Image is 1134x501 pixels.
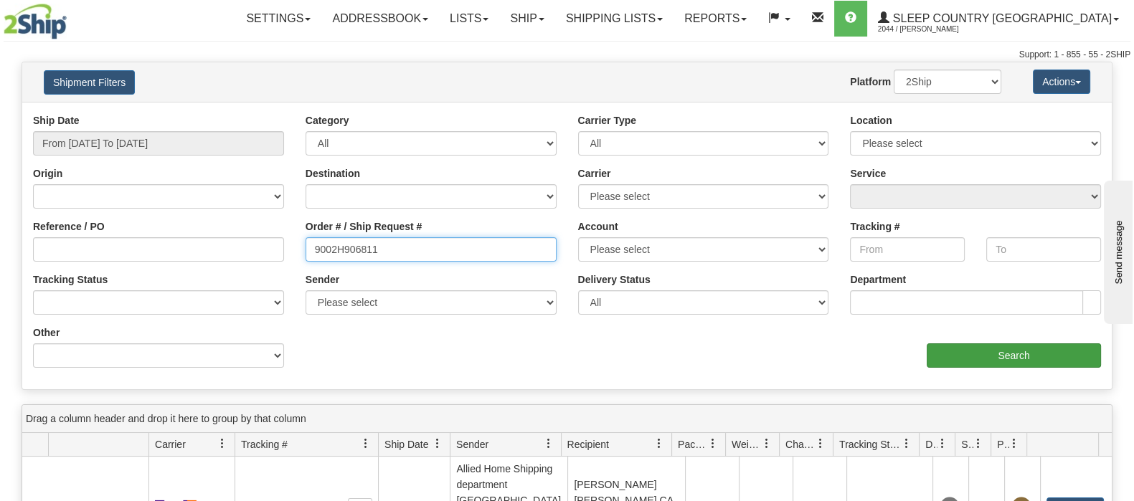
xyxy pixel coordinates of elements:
[306,272,339,287] label: Sender
[930,431,955,456] a: Delivery Status filter column settings
[22,405,1112,433] div: grid grouping header
[889,12,1112,24] span: Sleep Country [GEOGRAPHIC_DATA]
[306,113,349,128] label: Category
[808,431,833,456] a: Charge filter column settings
[678,437,708,452] span: Packages
[155,437,186,452] span: Carrier
[44,70,135,95] button: Shipment Filters
[966,431,991,456] a: Shipment Issues filter column settings
[537,431,561,456] a: Sender filter column settings
[578,272,651,287] label: Delivery Status
[1033,70,1090,94] button: Actions
[986,237,1101,262] input: To
[701,431,725,456] a: Packages filter column settings
[878,22,986,37] span: 2044 / [PERSON_NAME]
[306,219,422,234] label: Order # / Ship Request #
[33,272,108,287] label: Tracking Status
[210,431,235,456] a: Carrier filter column settings
[354,431,378,456] a: Tracking # filter column settings
[4,4,67,39] img: logo2044.jpg
[850,166,886,181] label: Service
[425,431,450,456] a: Ship Date filter column settings
[850,237,965,262] input: From
[578,219,618,234] label: Account
[839,437,902,452] span: Tracking Status
[1002,431,1026,456] a: Pickup Status filter column settings
[867,1,1130,37] a: Sleep Country [GEOGRAPHIC_DATA] 2044 / [PERSON_NAME]
[927,343,1101,368] input: Search
[755,431,779,456] a: Weight filter column settings
[785,437,816,452] span: Charge
[850,272,906,287] label: Department
[647,431,671,456] a: Recipient filter column settings
[925,437,937,452] span: Delivery Status
[439,1,499,37] a: Lists
[567,437,609,452] span: Recipient
[578,113,636,128] label: Carrier Type
[235,1,321,37] a: Settings
[1101,177,1133,323] iframe: chat widget
[33,113,80,128] label: Ship Date
[732,437,762,452] span: Weight
[850,75,891,89] label: Platform
[33,219,105,234] label: Reference / PO
[456,437,488,452] span: Sender
[850,113,892,128] label: Location
[997,437,1009,452] span: Pickup Status
[306,166,360,181] label: Destination
[384,437,428,452] span: Ship Date
[555,1,674,37] a: Shipping lists
[578,166,611,181] label: Carrier
[850,219,899,234] label: Tracking #
[4,49,1130,61] div: Support: 1 - 855 - 55 - 2SHIP
[499,1,554,37] a: Ship
[961,437,973,452] span: Shipment Issues
[674,1,757,37] a: Reports
[33,325,60,340] label: Other
[894,431,919,456] a: Tracking Status filter column settings
[321,1,439,37] a: Addressbook
[11,12,133,23] div: Send message
[241,437,288,452] span: Tracking #
[33,166,62,181] label: Origin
